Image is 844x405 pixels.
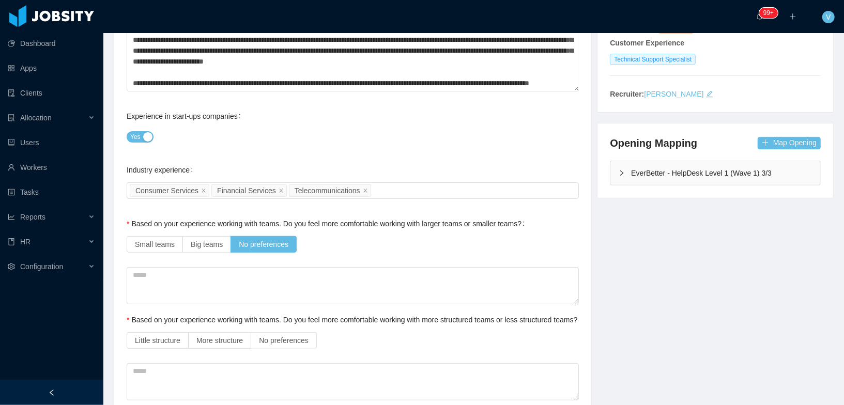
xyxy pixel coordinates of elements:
i: icon: close [279,188,284,194]
i: icon: edit [706,90,713,98]
a: icon: robotUsers [8,132,95,153]
i: icon: close [201,188,206,194]
div: Financial Services [217,185,276,196]
a: icon: profileTasks [8,182,95,202]
a: icon: userWorkers [8,157,95,178]
sup: 346 [759,8,778,18]
span: Little structure [135,336,180,345]
span: Big teams [191,240,223,248]
div: Consumer Services [135,185,198,196]
a: [PERSON_NAME] [644,90,703,98]
label: Based on your experience working with teams. Do you feel more comfortable working with larger tea... [127,220,529,228]
i: icon: plus [789,13,796,20]
h4: Opening Mapping [610,136,697,150]
span: Technical Support Specialist [610,54,696,65]
a: icon: pie-chartDashboard [8,33,95,54]
div: Telecommunications [295,185,360,196]
label: Experience in start-ups companies [127,112,245,120]
span: Allocation [20,114,52,122]
div: icon: rightEverBetter - HelpDesk Level 1 (Wave 1) 3/3 [610,161,820,185]
span: More structure [196,336,243,345]
i: icon: bell [756,13,763,20]
i: icon: book [8,238,15,245]
textarea: Tell me a little about your expertise and current profile? [127,22,579,91]
label: Based on your experience working with teams. Do you feel more comfortable working with more struc... [127,316,585,324]
i: icon: right [619,170,625,176]
input: Industry experience [373,184,379,197]
span: No preferences [259,336,309,345]
label: Industry experience [127,166,197,174]
button: icon: plusMap Opening [758,137,821,149]
strong: Recruiter: [610,90,644,98]
i: icon: line-chart [8,213,15,221]
span: Configuration [20,262,63,271]
i: icon: close [363,188,368,194]
span: Small teams [135,240,175,248]
a: icon: appstoreApps [8,58,95,79]
i: icon: setting [8,263,15,270]
a: icon: auditClients [8,83,95,103]
li: Financial Services [211,184,287,197]
li: Telecommunications [289,184,371,197]
button: Experience in start-ups companies [127,131,154,143]
li: Consumer Services [130,184,209,197]
span: V [826,11,831,23]
span: HR [20,238,30,246]
span: No preferences [239,240,288,248]
strong: Customer Experience [610,39,684,47]
i: icon: solution [8,114,15,121]
span: Reports [20,213,45,221]
span: Yes [130,132,141,142]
